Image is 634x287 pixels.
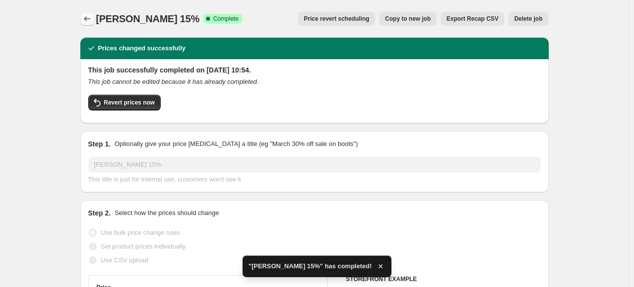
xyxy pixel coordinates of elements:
button: Price change jobs [80,12,94,26]
h2: Prices changed successfully [98,43,186,53]
span: Use CSV upload [101,256,148,264]
span: This title is just for internal use, customers won't see it [88,176,241,183]
button: Copy to new job [379,12,437,26]
button: Revert prices now [88,95,161,110]
span: "[PERSON_NAME] 15%" has completed! [248,261,372,271]
span: Set product prices individually [101,243,186,250]
button: Price revert scheduling [298,12,375,26]
span: Export Recap CSV [447,15,498,23]
span: Price revert scheduling [304,15,369,23]
h6: STOREFRONT EXAMPLE [346,275,541,283]
h2: Step 1. [88,139,111,149]
span: Delete job [514,15,542,23]
input: 30% off holiday sale [88,157,541,173]
span: Use bulk price change rules [101,229,180,236]
h2: Step 2. [88,208,111,218]
p: Select how the prices should change [114,208,219,218]
h2: This job successfully completed on [DATE] 10:54. [88,65,541,75]
span: Revert prices now [104,99,155,107]
p: Optionally give your price [MEDICAL_DATA] a title (eg "March 30% off sale on boots") [114,139,357,149]
button: Export Recap CSV [441,12,504,26]
span: Copy to new job [385,15,431,23]
i: This job cannot be edited because it has already completed. [88,78,259,85]
span: [PERSON_NAME] 15% [96,13,200,24]
span: Complete [213,15,238,23]
button: Delete job [508,12,548,26]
